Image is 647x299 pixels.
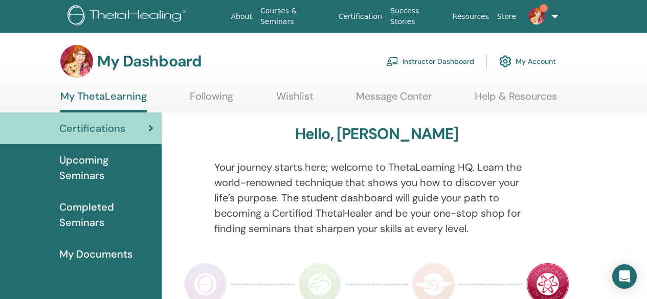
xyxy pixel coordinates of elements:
a: Success Stories [386,2,448,31]
a: Following [190,90,233,110]
img: logo.png [68,5,190,28]
span: My Documents [59,246,132,262]
a: Store [493,7,520,26]
a: Help & Resources [475,90,557,110]
img: cog.svg [499,53,511,70]
h3: My Dashboard [97,52,202,71]
a: Courses & Seminars [256,2,334,31]
a: Certification [334,7,386,26]
a: My Account [499,50,556,73]
a: My ThetaLearning [60,90,147,112]
span: Certifications [59,121,125,136]
a: About [227,7,256,26]
a: Instructor Dashboard [386,50,474,73]
img: chalkboard-teacher.svg [386,57,398,66]
h3: Hello, [PERSON_NAME] [295,125,459,143]
p: Your journey starts here; welcome to ThetaLearning HQ. Learn the world-renowned technique that sh... [214,159,540,236]
span: 1 [540,4,548,12]
a: Resources [449,7,494,26]
div: Open Intercom Messenger [612,264,637,289]
span: Upcoming Seminars [59,152,153,183]
img: default.jpg [60,45,93,78]
a: Wishlist [276,90,314,110]
a: Message Center [356,90,432,110]
span: Completed Seminars [59,199,153,230]
img: default.jpg [528,8,545,25]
